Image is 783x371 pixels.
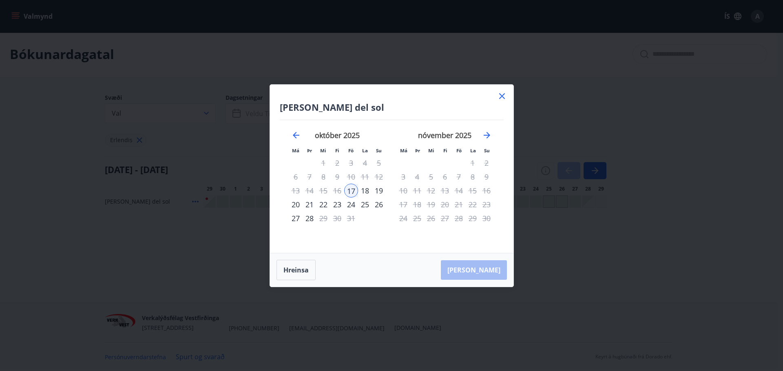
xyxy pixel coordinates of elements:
[438,211,452,225] td: Not available. fimmtudagur, 27. nóvember 2025
[289,184,303,198] td: Not available. mánudagur, 13. október 2025
[452,211,466,225] td: Not available. föstudagur, 28. nóvember 2025
[480,156,493,170] td: Not available. sunnudagur, 2. nóvember 2025
[396,211,410,225] td: Not available. mánudagur, 24. nóvember 2025
[289,170,303,184] td: Not available. mánudagur, 6. október 2025
[358,198,372,211] div: 25
[428,147,434,154] small: Mi
[280,101,504,113] h4: [PERSON_NAME] del sol
[358,198,372,211] td: Choose laugardagur, 25. október 2025 as your check-out date. It’s available.
[292,147,299,154] small: Má
[316,184,330,198] td: Not available. miðvikudagur, 15. október 2025
[330,198,344,211] div: 23
[396,170,410,184] td: Not available. mánudagur, 3. nóvember 2025
[452,184,466,198] td: Not available. föstudagur, 14. nóvember 2025
[280,120,504,243] div: Calendar
[315,130,360,140] strong: október 2025
[372,198,386,211] td: Choose sunnudagur, 26. október 2025 as your check-out date. It’s available.
[330,184,344,198] td: Not available. fimmtudagur, 16. október 2025
[303,198,316,211] td: Choose þriðjudagur, 21. október 2025 as your check-out date. It’s available.
[307,147,312,154] small: Þr
[303,211,316,225] div: Aðeins útritun í boði
[410,170,424,184] td: Not available. þriðjudagur, 4. nóvember 2025
[480,198,493,211] td: Not available. sunnudagur, 23. nóvember 2025
[316,198,330,211] div: 22
[289,198,303,211] td: Choose mánudagur, 20. október 2025 as your check-out date. It’s available.
[484,147,490,154] small: Su
[410,198,424,211] td: Not available. þriðjudagur, 18. nóvember 2025
[400,147,407,154] small: Má
[424,170,438,184] td: Not available. miðvikudagur, 5. nóvember 2025
[316,198,330,211] td: Choose miðvikudagur, 22. október 2025 as your check-out date. It’s available.
[372,184,386,198] td: Choose sunnudagur, 19. október 2025 as your check-out date. It’s available.
[480,170,493,184] td: Not available. sunnudagur, 9. nóvember 2025
[470,147,476,154] small: La
[376,147,382,154] small: Su
[330,170,344,184] td: Not available. fimmtudagur, 9. október 2025
[452,170,466,184] td: Not available. föstudagur, 7. nóvember 2025
[410,211,424,225] td: Not available. þriðjudagur, 25. nóvember 2025
[466,156,480,170] td: Not available. laugardagur, 1. nóvember 2025
[303,184,316,198] td: Not available. þriðjudagur, 14. október 2025
[438,198,452,211] td: Not available. fimmtudagur, 20. nóvember 2025
[424,198,438,211] td: Not available. miðvikudagur, 19. nóvember 2025
[466,211,480,225] td: Not available. laugardagur, 29. nóvember 2025
[358,170,372,184] td: Not available. laugardagur, 11. október 2025
[396,198,410,211] td: Not available. mánudagur, 17. nóvember 2025
[396,184,410,198] td: Not available. mánudagur, 10. nóvember 2025
[303,211,316,225] td: Choose þriðjudagur, 28. október 2025 as your check-out date. It’s available.
[466,184,480,198] td: Not available. laugardagur, 15. nóvember 2025
[291,130,301,140] div: Move backward to switch to the previous month.
[330,198,344,211] td: Choose fimmtudagur, 23. október 2025 as your check-out date. It’s available.
[289,211,303,225] td: Choose mánudagur, 27. október 2025 as your check-out date. It’s available.
[303,170,316,184] td: Not available. þriðjudagur, 7. október 2025
[438,170,452,184] td: Not available. fimmtudagur, 6. nóvember 2025
[415,147,420,154] small: Þr
[344,198,358,211] div: 24
[344,184,358,198] td: Selected as start date. föstudagur, 17. október 2025
[316,156,330,170] td: Not available. miðvikudagur, 1. október 2025
[372,170,386,184] td: Not available. sunnudagur, 12. október 2025
[276,260,316,280] button: Hreinsa
[320,147,326,154] small: Mi
[480,184,493,198] td: Not available. sunnudagur, 16. nóvember 2025
[372,198,386,211] div: 26
[289,198,303,211] div: 20
[330,211,344,225] td: Not available. fimmtudagur, 30. október 2025
[424,184,438,198] td: Not available. miðvikudagur, 12. nóvember 2025
[344,170,358,184] td: Not available. föstudagur, 10. október 2025
[362,147,368,154] small: La
[480,211,493,225] td: Not available. sunnudagur, 30. nóvember 2025
[410,184,424,198] td: Not available. þriðjudagur, 11. nóvember 2025
[316,211,330,225] td: Not available. miðvikudagur, 29. október 2025
[438,184,452,198] td: Not available. fimmtudagur, 13. nóvember 2025
[452,198,466,211] td: Not available. föstudagur, 21. nóvember 2025
[303,198,316,211] div: 21
[344,184,358,198] div: 17
[372,184,386,198] div: 19
[466,198,480,211] td: Not available. laugardagur, 22. nóvember 2025
[358,184,372,198] td: Choose laugardagur, 18. október 2025 as your check-out date. It’s available.
[344,211,358,225] td: Not available. föstudagur, 31. október 2025
[289,211,303,225] div: 27
[344,198,358,211] td: Choose föstudagur, 24. október 2025 as your check-out date. It’s available.
[424,211,438,225] td: Not available. miðvikudagur, 26. nóvember 2025
[372,156,386,170] td: Not available. sunnudagur, 5. október 2025
[482,130,492,140] div: Move forward to switch to the next month.
[443,147,447,154] small: Fi
[418,130,471,140] strong: nóvember 2025
[456,147,462,154] small: Fö
[358,184,372,198] div: 18
[358,156,372,170] td: Not available. laugardagur, 4. október 2025
[348,147,354,154] small: Fö
[316,170,330,184] td: Not available. miðvikudagur, 8. október 2025
[330,156,344,170] td: Not available. fimmtudagur, 2. október 2025
[344,156,358,170] td: Not available. föstudagur, 3. október 2025
[466,170,480,184] td: Not available. laugardagur, 8. nóvember 2025
[335,147,339,154] small: Fi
